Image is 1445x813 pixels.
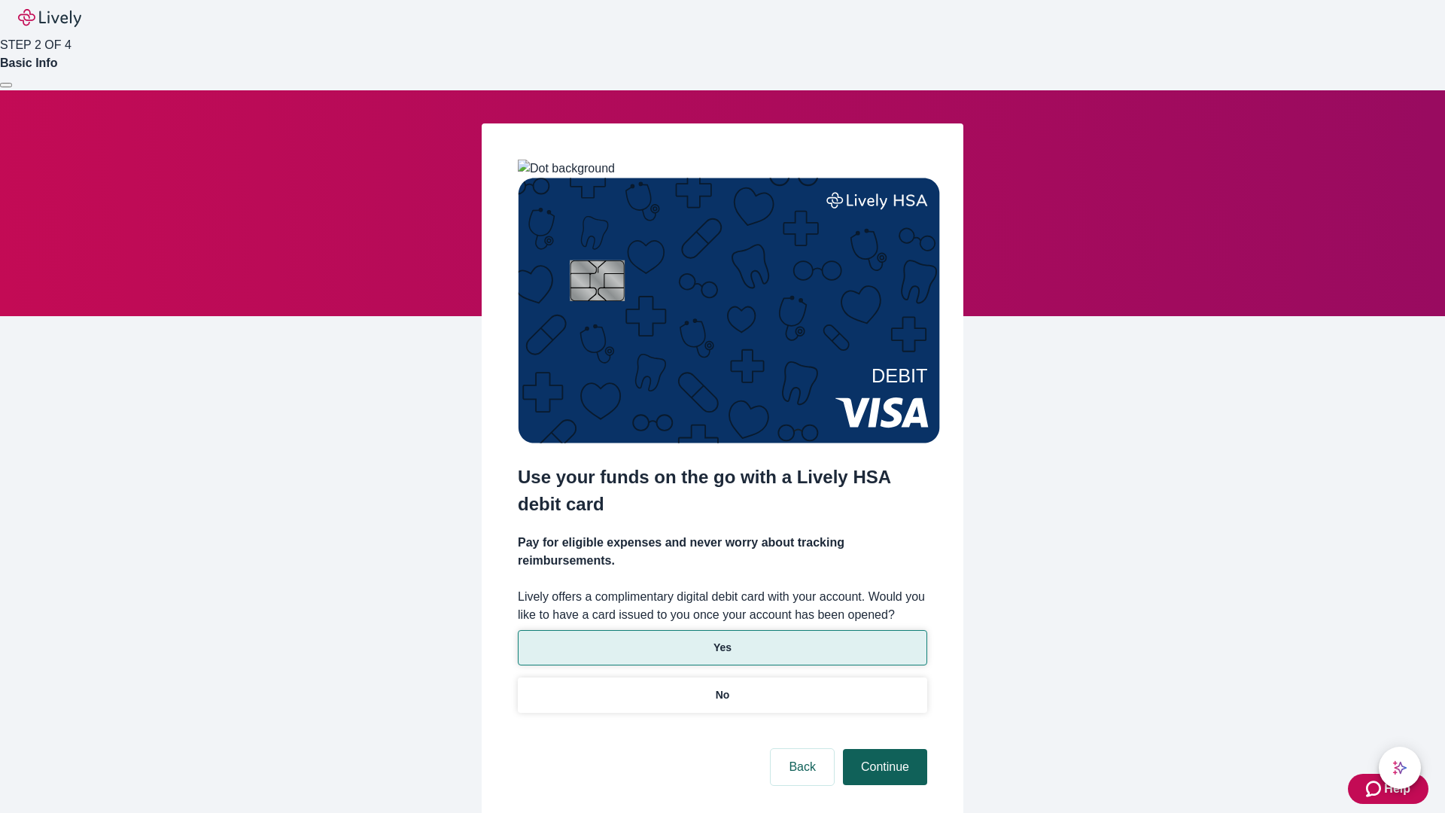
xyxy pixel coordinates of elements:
svg: Zendesk support icon [1366,780,1384,798]
img: Dot background [518,160,615,178]
button: No [518,677,927,713]
img: Lively [18,9,81,27]
label: Lively offers a complimentary digital debit card with your account. Would you like to have a card... [518,588,927,624]
p: No [716,687,730,703]
button: chat [1379,747,1421,789]
h4: Pay for eligible expenses and never worry about tracking reimbursements. [518,534,927,570]
svg: Lively AI Assistant [1392,760,1407,775]
span: Help [1384,780,1410,798]
button: Yes [518,630,927,665]
img: Debit card [518,178,940,443]
p: Yes [713,640,732,656]
button: Back [771,749,834,785]
h2: Use your funds on the go with a Lively HSA debit card [518,464,927,518]
button: Continue [843,749,927,785]
button: Zendesk support iconHelp [1348,774,1428,804]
